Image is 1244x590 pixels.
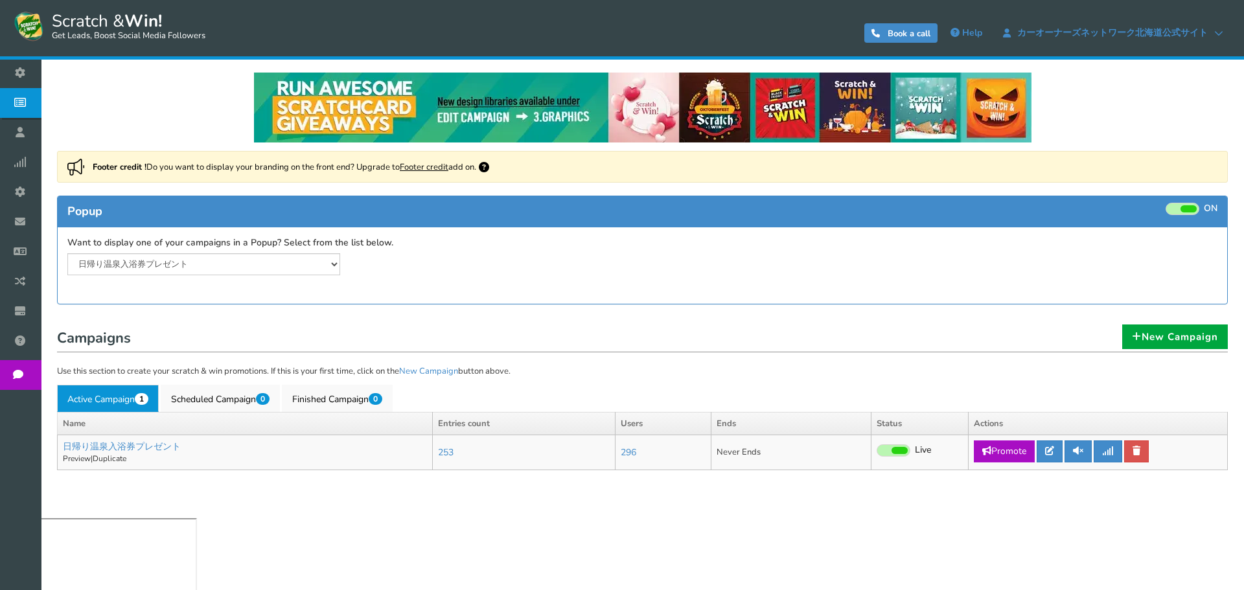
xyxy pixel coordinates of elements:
[969,412,1228,435] th: Actions
[432,412,615,435] th: Entries count
[93,453,126,464] a: Duplicate
[63,440,181,453] a: 日帰り温泉入浴券プレゼント
[135,393,148,405] span: 1
[888,28,930,40] span: Book a call
[13,10,205,42] a: Scratch &Win! Get Leads, Boost Social Media Followers
[915,444,932,457] span: Live
[864,23,938,43] a: Book a call
[57,365,1228,378] p: Use this section to create your scratch & win promotions. If this is your first time, click on th...
[871,412,969,435] th: Status
[13,10,45,42] img: Scratch and Win
[254,73,1031,142] img: festival-poster-2020.webp
[161,385,280,412] a: Scheduled Campaign
[711,412,871,435] th: Ends
[256,393,270,405] span: 0
[369,393,382,405] span: 0
[438,446,454,459] a: 253
[63,453,91,464] a: Preview
[399,365,458,377] a: New Campaign
[944,23,989,43] a: Help
[45,10,205,42] span: Scratch &
[57,151,1228,183] div: Do you want to display your branding on the front end? Upgrade to add on.
[124,10,162,32] strong: Win!
[1122,324,1228,349] a: New Campaign
[711,435,871,470] td: Never Ends
[52,31,205,41] small: Get Leads, Boost Social Media Followers
[282,385,393,412] a: Finished Campaign
[57,326,1228,352] h1: Campaigns
[974,440,1035,462] a: Promote
[67,237,393,249] label: Want to display one of your campaigns in a Popup? Select from the list below.
[615,412,711,435] th: Users
[621,446,636,459] a: 296
[400,161,448,173] a: Footer credit
[58,412,433,435] th: Name
[1011,28,1214,38] span: カーオーナーズネットワーク北海道公式サイト
[63,453,427,464] p: |
[57,385,159,412] a: Active Campaign
[67,203,102,219] span: Popup
[1204,203,1217,215] span: ON
[93,161,146,173] strong: Footer credit !
[962,27,982,39] span: Help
